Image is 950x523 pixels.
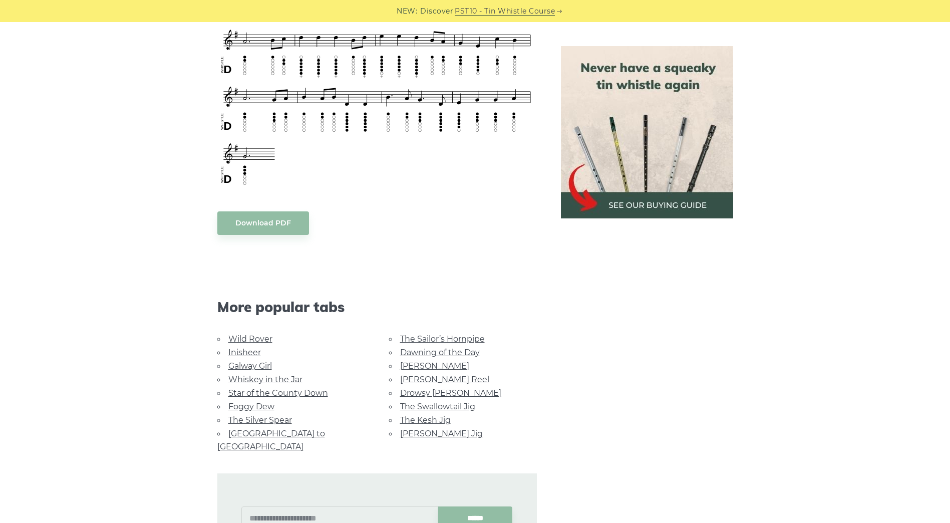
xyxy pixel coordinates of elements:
a: Dawning of the Day [400,348,480,357]
a: The Sailor’s Hornpipe [400,334,485,344]
a: PST10 - Tin Whistle Course [455,6,555,17]
a: Galway Girl [228,361,272,371]
span: Discover [420,6,453,17]
a: Foggy Dew [228,402,274,411]
a: The Swallowtail Jig [400,402,475,411]
img: tin whistle buying guide [561,46,733,218]
a: [PERSON_NAME] Reel [400,375,489,384]
a: The Silver Spear [228,415,292,425]
a: Wild Rover [228,334,272,344]
a: Download PDF [217,211,309,235]
a: The Kesh Jig [400,415,451,425]
span: NEW: [397,6,417,17]
a: [PERSON_NAME] [400,361,469,371]
span: More popular tabs [217,299,537,316]
a: Inisheer [228,348,261,357]
a: [GEOGRAPHIC_DATA] to [GEOGRAPHIC_DATA] [217,429,325,451]
a: Whiskey in the Jar [228,375,302,384]
a: [PERSON_NAME] Jig [400,429,483,438]
a: Star of the County Down [228,388,328,398]
a: Drowsy [PERSON_NAME] [400,388,501,398]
